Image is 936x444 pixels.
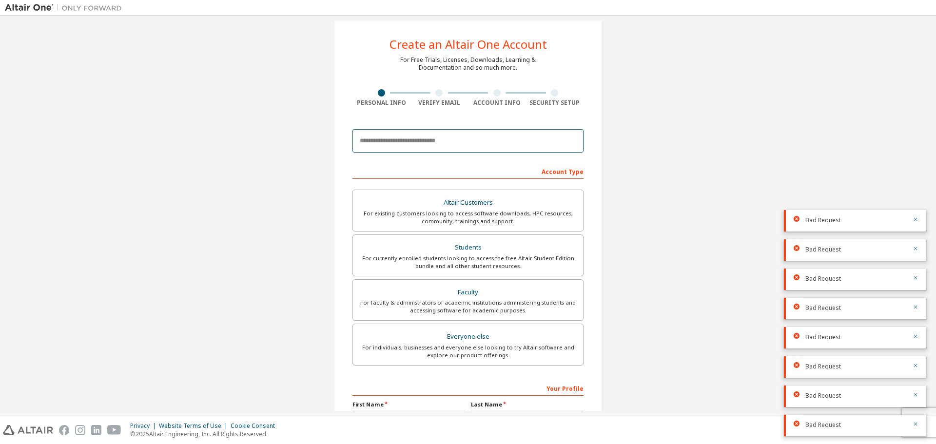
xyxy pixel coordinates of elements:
[359,299,577,314] div: For faculty & administrators of academic institutions administering students and accessing softwa...
[352,163,584,179] div: Account Type
[410,99,468,107] div: Verify Email
[5,3,127,13] img: Altair One
[805,246,841,253] span: Bad Request
[352,380,584,396] div: Your Profile
[805,363,841,370] span: Bad Request
[91,425,101,435] img: linkedin.svg
[805,275,841,283] span: Bad Request
[75,425,85,435] img: instagram.svg
[390,39,547,50] div: Create an Altair One Account
[3,425,53,435] img: altair_logo.svg
[231,422,281,430] div: Cookie Consent
[805,421,841,429] span: Bad Request
[130,430,281,438] p: © 2025 Altair Engineering, Inc. All Rights Reserved.
[107,425,121,435] img: youtube.svg
[359,286,577,299] div: Faculty
[352,401,465,408] label: First Name
[805,333,841,341] span: Bad Request
[471,401,584,408] label: Last Name
[359,330,577,344] div: Everyone else
[159,422,231,430] div: Website Terms of Use
[526,99,584,107] div: Security Setup
[59,425,69,435] img: facebook.svg
[359,344,577,359] div: For individuals, businesses and everyone else looking to try Altair software and explore our prod...
[468,99,526,107] div: Account Info
[359,196,577,210] div: Altair Customers
[352,99,410,107] div: Personal Info
[805,392,841,400] span: Bad Request
[359,254,577,270] div: For currently enrolled students looking to access the free Altair Student Edition bundle and all ...
[130,422,159,430] div: Privacy
[805,304,841,312] span: Bad Request
[359,210,577,225] div: For existing customers looking to access software downloads, HPC resources, community, trainings ...
[805,216,841,224] span: Bad Request
[400,56,536,72] div: For Free Trials, Licenses, Downloads, Learning & Documentation and so much more.
[359,241,577,254] div: Students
